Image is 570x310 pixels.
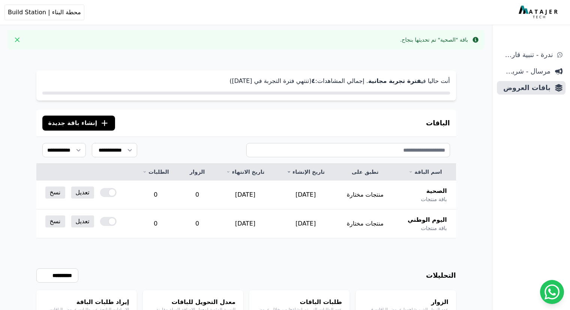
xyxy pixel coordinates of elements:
td: 0 [180,181,215,209]
span: محطة البناء | Build Station [8,8,81,17]
p: أنت حاليا في . إجمالي المشاهدات: (تنتهي فترة التجربة في [DATE]) [42,77,450,86]
a: الطلبات [141,168,171,176]
h3: الباقات [426,118,450,128]
a: اسم الباقة [404,168,447,176]
a: تعديل [71,215,94,227]
td: [DATE] [215,181,276,209]
a: تاريخ الانتهاء [224,168,267,176]
img: MatajerTech Logo [519,6,560,19]
a: نسخ [45,215,65,227]
td: 0 [132,209,180,238]
td: منتجات مختارة [336,181,395,209]
td: 0 [180,209,215,238]
span: اليوم الوطني [408,215,447,224]
span: باقة منتجات [421,224,447,232]
span: الصحية [426,187,447,196]
h4: طلبات الباقات [257,298,342,307]
h4: معدل التحويل للباقات [150,298,236,307]
td: منتجات مختارة [336,209,395,238]
button: Close [11,34,23,46]
span: باقات العروض [500,83,551,93]
strong: ٤ [311,77,315,84]
span: مرسال - شريط دعاية [500,66,551,77]
span: باقة منتجات [421,196,447,203]
span: إنشاء باقة جديدة [48,119,97,128]
td: [DATE] [275,181,336,209]
h3: التحليلات [426,270,456,281]
td: 0 [132,181,180,209]
th: تطبق على [336,164,395,181]
th: الزوار [180,164,215,181]
button: محطة البناء | Build Station [4,5,84,20]
span: ندرة - تنبية قارب علي النفاذ [500,50,553,60]
div: باقة "الصحية" تم تحديثها بنجاح. [400,36,468,44]
strong: فترة تجربة مجانية [368,77,421,84]
h4: الزوار [363,298,449,307]
h4: إيراد طلبات الباقة [44,298,129,307]
a: تعديل [71,187,94,199]
button: إنشاء باقة جديدة [42,116,115,131]
td: [DATE] [275,209,336,238]
td: [DATE] [215,209,276,238]
a: نسخ [45,187,65,199]
a: تاريخ الإنشاء [284,168,327,176]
